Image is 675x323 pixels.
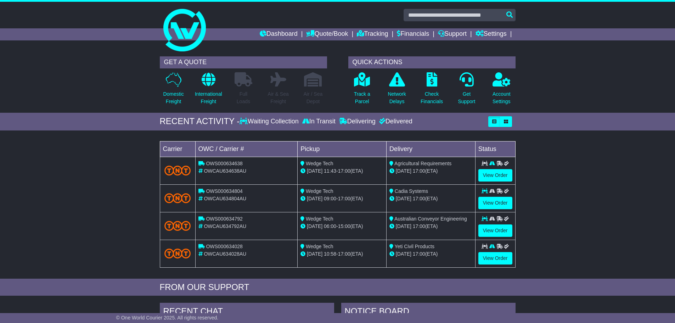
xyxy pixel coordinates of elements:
[195,90,222,105] p: International Freight
[204,251,246,257] span: OWCAU634028AU
[164,249,191,258] img: TNT_Domestic.png
[475,141,515,157] td: Status
[413,251,425,257] span: 17:00
[478,197,512,209] a: View Order
[338,168,350,174] span: 17:00
[493,90,511,105] p: Account Settings
[204,168,246,174] span: OWCAU634638AU
[307,223,322,229] span: [DATE]
[306,28,348,40] a: Quote/Book
[306,244,333,249] span: Wedge Tech
[268,90,289,105] p: Air & Sea Freight
[206,216,243,222] span: OWS000634792
[478,252,512,264] a: View Order
[377,118,412,126] div: Delivered
[163,90,184,105] p: Domestic Freight
[478,224,512,237] a: View Order
[478,169,512,182] a: View Order
[324,251,336,257] span: 10:58
[387,72,406,109] a: NetworkDelays
[413,168,425,174] span: 17:00
[338,223,350,229] span: 15:00
[195,72,223,109] a: InternationalFreight
[307,251,322,257] span: [DATE]
[204,196,246,201] span: OWCAU634804AU
[389,167,472,175] div: (ETA)
[306,188,333,194] span: Wedge Tech
[396,251,411,257] span: [DATE]
[337,118,377,126] div: Delivering
[300,167,383,175] div: - (ETA)
[164,166,191,175] img: TNT_Domestic.png
[396,168,411,174] span: [DATE]
[306,216,333,222] span: Wedge Tech
[354,90,370,105] p: Track a Parcel
[160,303,334,322] div: RECENT CHAT
[307,168,322,174] span: [DATE]
[341,303,516,322] div: NOTICE BOARD
[389,250,472,258] div: (ETA)
[394,161,451,166] span: Agricultural Requirements
[324,196,336,201] span: 09:00
[260,28,298,40] a: Dashboard
[307,196,322,201] span: [DATE]
[160,141,195,157] td: Carrier
[389,195,472,202] div: (ETA)
[298,141,387,157] td: Pickup
[338,251,350,257] span: 17:00
[395,244,434,249] span: Yeti Civil Products
[164,221,191,230] img: TNT_Domestic.png
[420,72,443,109] a: CheckFinancials
[160,282,516,293] div: FROM OUR SUPPORT
[163,72,184,109] a: DomesticFreight
[396,196,411,201] span: [DATE]
[338,196,350,201] span: 17:00
[438,28,467,40] a: Support
[413,223,425,229] span: 17:00
[206,244,243,249] span: OWS000634028
[164,193,191,203] img: TNT_Domestic.png
[195,141,298,157] td: OWC / Carrier #
[116,315,219,321] span: © One World Courier 2025. All rights reserved.
[160,56,327,68] div: GET A QUOTE
[386,141,475,157] td: Delivery
[389,223,472,230] div: (ETA)
[458,90,475,105] p: Get Support
[304,90,323,105] p: Air / Sea Depot
[235,90,252,105] p: Full Loads
[348,56,516,68] div: QUICK ACTIONS
[476,28,507,40] a: Settings
[396,223,411,229] span: [DATE]
[413,196,425,201] span: 17:00
[300,195,383,202] div: - (ETA)
[394,216,467,222] span: Australian Conveyor Engineering
[160,116,240,127] div: RECENT ACTIVITY -
[492,72,511,109] a: AccountSettings
[206,188,243,194] span: OWS000634804
[300,250,383,258] div: - (ETA)
[324,168,336,174] span: 11:43
[421,90,443,105] p: Check Financials
[300,118,337,126] div: In Transit
[457,72,476,109] a: GetSupport
[306,161,333,166] span: Wedge Tech
[206,161,243,166] span: OWS000634638
[354,72,371,109] a: Track aParcel
[395,188,428,194] span: Cadia Systems
[240,118,300,126] div: Waiting Collection
[300,223,383,230] div: - (ETA)
[324,223,336,229] span: 06:00
[204,223,246,229] span: OWCAU634792AU
[357,28,388,40] a: Tracking
[388,90,406,105] p: Network Delays
[397,28,429,40] a: Financials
